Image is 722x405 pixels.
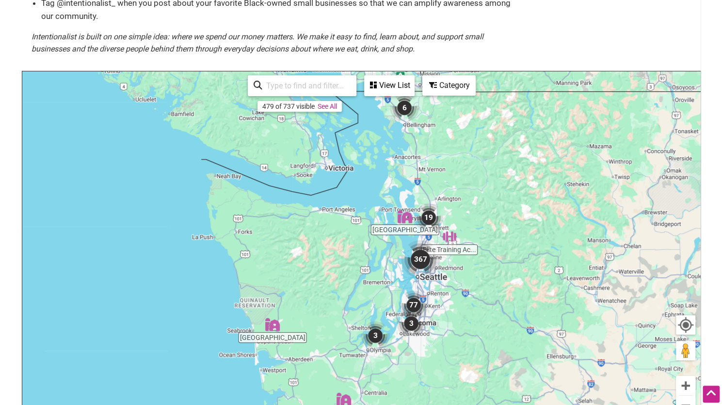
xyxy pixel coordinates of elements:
[676,376,695,395] button: Zoom in
[676,315,695,335] button: Your Location
[262,76,351,95] input: Type to find and filter...
[364,75,415,96] div: See a list of the visible businesses
[395,287,432,323] div: 77
[365,76,414,95] div: View List
[438,225,461,248] div: Elite Training Academy
[703,386,720,403] div: Scroll Back to Top
[676,341,695,360] button: Drag Pegman onto the map to open Street View
[261,313,284,336] div: Sky Island Farm
[422,75,476,96] div: Filter by category
[262,102,315,110] div: 479 of 737 visible
[32,32,483,54] em: Intentionalist is built on one simple idea: where we spend our money matters. We make it easy to ...
[318,102,337,110] a: See All
[386,89,423,126] div: 6
[394,205,416,228] div: Lesedi Farm
[248,75,356,96] div: Type to search and filter
[393,305,430,342] div: 3
[357,317,394,354] div: 3
[410,199,447,236] div: 19
[423,76,475,95] div: Category
[397,236,444,283] div: 367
